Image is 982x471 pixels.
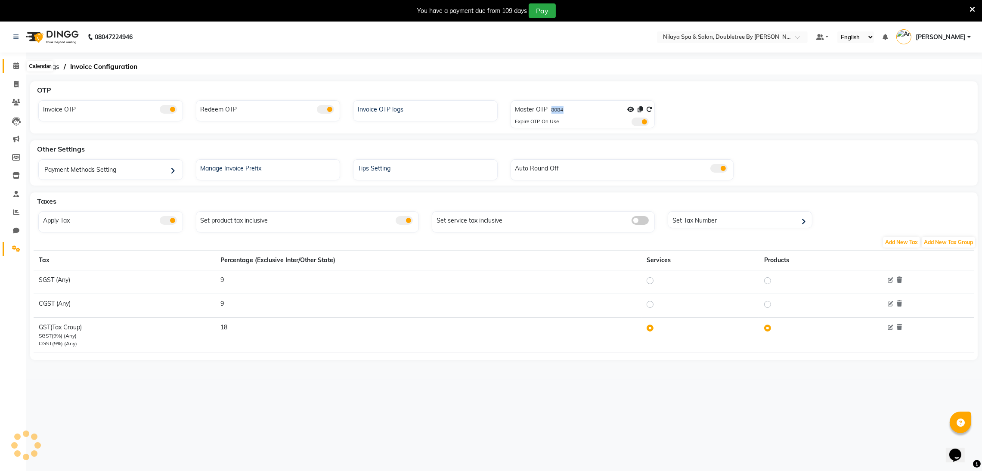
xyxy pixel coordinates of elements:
td: 18 [215,318,641,353]
div: Invoice OTP logs [356,103,497,114]
div: Expire OTP On Use [515,118,559,126]
td: CGST (Any) [34,294,215,318]
div: Invoice OTP [41,103,183,114]
a: Add New Tax Group [921,238,976,246]
span: Add New Tax [883,237,920,248]
div: Redeem OTP [198,103,340,114]
div: Set service tax inclusive [434,214,654,225]
td: SGST (Any) [34,270,215,294]
iframe: chat widget [946,437,973,462]
a: Manage Invoice Prefix [196,162,340,173]
td: 9 [215,294,641,318]
img: Anubhav [896,29,911,44]
div: Set Tax Number [670,214,812,227]
div: CGST(9%) (Any) [39,340,210,347]
div: Apply Tax [41,214,183,225]
th: Products [759,251,879,270]
b: 08047224946 [95,25,133,49]
span: Add New Tax Group [922,237,975,248]
td: GST [34,318,215,353]
div: SGST(9%) (Any) [39,332,210,340]
span: [PERSON_NAME] [916,33,966,42]
div: Set product tax inclusive [198,214,418,225]
span: (Tax Group) [50,323,82,331]
div: Payment Methods Setting [41,162,183,180]
div: Manage Invoice Prefix [198,162,340,173]
a: Tips Setting [353,162,497,173]
label: Master OTP [515,105,548,114]
td: 9 [215,270,641,294]
th: Tax [34,251,215,270]
a: Add New Tax [882,238,921,246]
th: Percentage (Exclusive Inter/Other State) [215,251,641,270]
div: Auto Round Off [513,162,733,173]
div: Calendar [27,61,53,71]
span: Invoice Configuration [66,59,142,74]
label: 8084 [551,106,564,114]
img: logo [22,25,81,49]
div: Tips Setting [356,162,497,173]
th: Services [641,251,759,270]
div: You have a payment due from 109 days [417,6,527,15]
button: Pay [529,3,556,18]
a: Invoice OTP logs [353,103,497,114]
